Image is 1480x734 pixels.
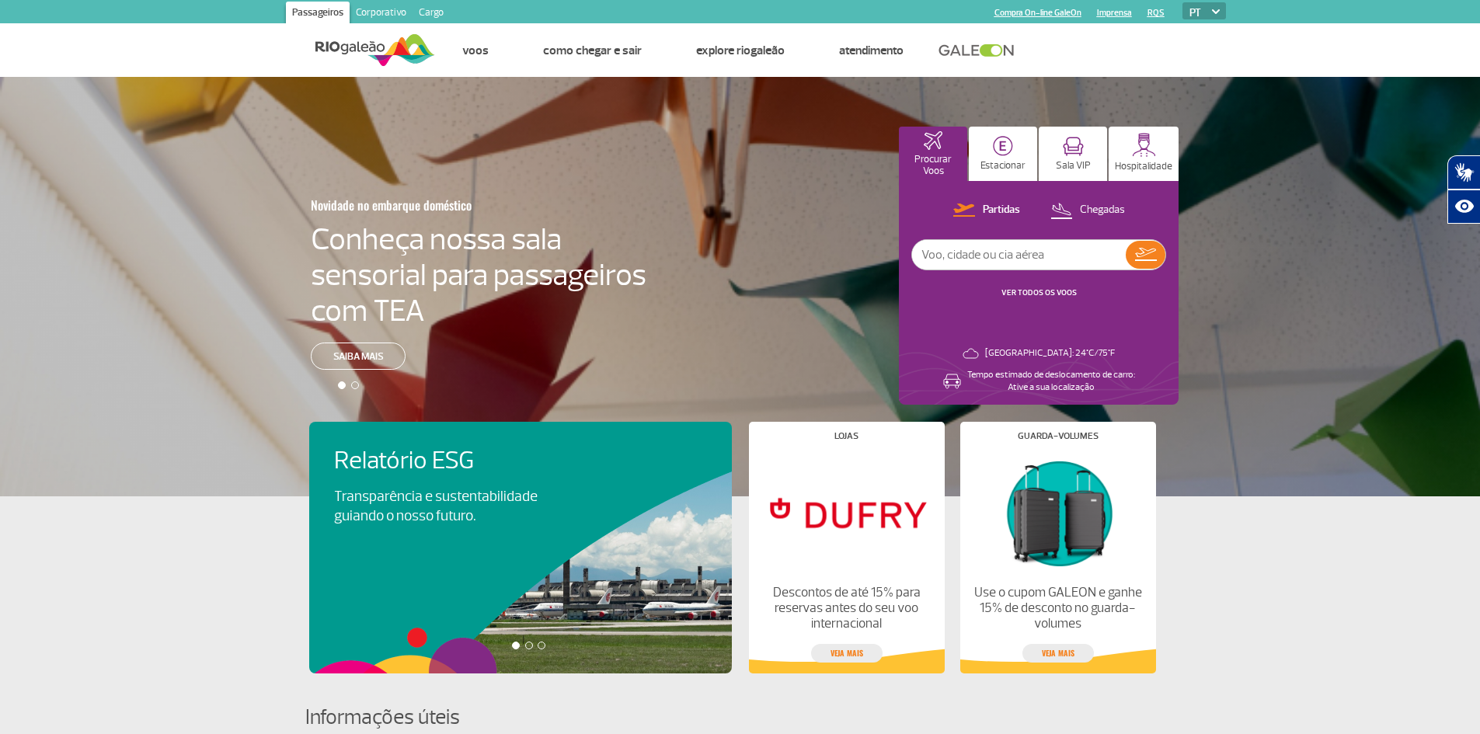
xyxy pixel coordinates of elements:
a: Relatório ESGTransparência e sustentabilidade guiando o nosso futuro. [334,447,707,526]
img: carParkingHome.svg [993,136,1013,156]
a: RQS [1147,8,1165,18]
p: Descontos de até 15% para reservas antes do seu voo internacional [761,585,931,631]
a: veja mais [811,644,883,663]
p: Chegadas [1080,203,1125,217]
h4: Relatório ESG [334,447,581,475]
button: Hospitalidade [1109,127,1179,181]
img: airplaneHomeActive.svg [924,131,942,150]
p: Hospitalidade [1115,161,1172,172]
a: Atendimento [839,43,904,58]
h4: Guarda-volumes [1018,432,1099,440]
a: veja mais [1022,644,1094,663]
button: Chegadas [1046,200,1130,221]
a: Passageiros [286,2,350,26]
a: Cargo [413,2,450,26]
a: Corporativo [350,2,413,26]
img: vipRoom.svg [1063,137,1084,156]
img: Lojas [761,453,931,572]
p: Procurar Voos [907,154,959,177]
p: Use o cupom GALEON e ganhe 15% de desconto no guarda-volumes [973,585,1142,631]
button: Estacionar [969,127,1037,181]
p: Partidas [983,203,1020,217]
a: Como chegar e sair [543,43,642,58]
p: [GEOGRAPHIC_DATA]: 24°C/75°F [985,347,1115,360]
button: Partidas [949,200,1025,221]
button: Abrir recursos assistivos. [1447,190,1480,224]
h4: Conheça nossa sala sensorial para passageiros com TEA [311,221,646,329]
img: Guarda-volumes [973,453,1142,572]
a: VER TODOS OS VOOS [1001,287,1077,297]
button: Sala VIP [1039,127,1107,181]
h4: Lojas [834,432,858,440]
p: Sala VIP [1056,160,1091,172]
a: Voos [462,43,489,58]
button: VER TODOS OS VOOS [997,287,1081,299]
p: Transparência e sustentabilidade guiando o nosso futuro. [334,487,555,526]
a: Imprensa [1097,8,1132,18]
a: Saiba mais [311,343,406,370]
div: Plugin de acessibilidade da Hand Talk. [1447,155,1480,224]
h3: Novidade no embarque doméstico [311,189,570,221]
input: Voo, cidade ou cia aérea [912,240,1126,270]
button: Abrir tradutor de língua de sinais. [1447,155,1480,190]
h4: Informações úteis [305,703,1175,732]
img: hospitality.svg [1132,133,1156,157]
p: Estacionar [980,160,1026,172]
button: Procurar Voos [899,127,967,181]
a: Compra On-line GaleOn [994,8,1081,18]
a: Explore RIOgaleão [696,43,785,58]
p: Tempo estimado de deslocamento de carro: Ative a sua localização [967,369,1135,394]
